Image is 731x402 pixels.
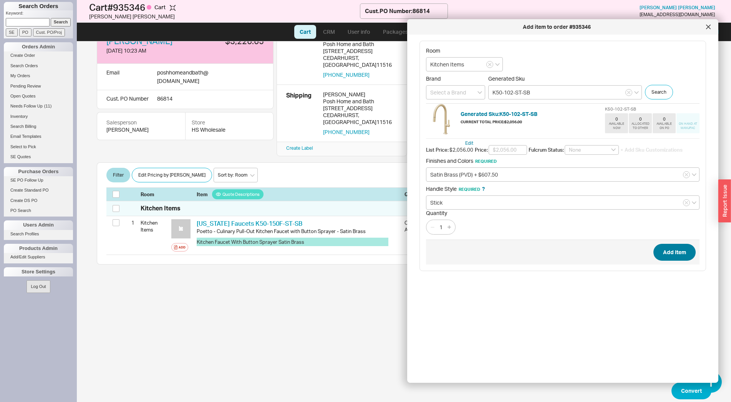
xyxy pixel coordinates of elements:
a: Search Billing [4,122,73,131]
div: ALLOCATED TO OTHER [630,122,650,130]
div: Products Admin [4,244,73,253]
div: [PERSON_NAME] [323,91,398,98]
span: Brand [426,75,441,82]
div: Qty [404,191,443,198]
div: Store Settings [4,267,73,276]
a: Create Order [4,51,73,60]
div: Cust. PO Number [106,95,151,103]
span: Convert [681,386,702,395]
input: PO [19,28,31,36]
span: $2,056.00 [449,146,473,153]
div: Ordered: [404,219,429,226]
div: AVAILABLE NOW [607,122,627,130]
input: Enter 3 letters to search [488,85,642,99]
a: Needs Follow Up(11) [4,102,73,110]
div: [STREET_ADDRESS] [323,48,398,55]
div: Email [106,68,119,85]
a: SE PO Follow Up [4,176,73,184]
a: Packages [378,25,414,39]
svg: open menu [692,201,696,204]
div: 1 [125,216,134,229]
div: Orders Admin [4,42,73,51]
input: $2,056.00 [489,145,527,155]
a: [PERSON_NAME] [106,37,172,45]
a: Open Quotes [4,92,73,100]
span: Filter [113,170,124,180]
div: [EMAIL_ADDRESS][DOMAIN_NAME] [640,12,715,17]
div: CEDARHURST , [GEOGRAPHIC_DATA] 11516 [323,55,398,68]
div: HS Wholesale [192,126,267,134]
a: CRM [318,25,340,39]
a: PO Search [4,207,73,215]
div: 0 [639,116,642,122]
a: Add/Edit Suppliers [4,253,73,261]
svg: open menu [692,173,696,176]
div: Billing [286,34,317,78]
span: Generated Sku [488,75,525,82]
button: Convert [671,382,711,399]
a: Pending Review [4,82,73,90]
h5: Generated Sku: K50-102-ST-SB [461,111,537,117]
span: Search [651,88,666,97]
div: List Price: [426,146,449,153]
span: Finishes and Colors [426,157,497,164]
div: Poetto - Culinary Pull-Out Kitchen Faucet with Button Sprayer - Satin Brass [197,228,398,235]
h1: Cart # 935346 [89,2,360,13]
a: Create Standard PO [4,186,73,194]
button: Edit Pricing by [PERSON_NAME] [132,168,212,182]
input: Search [51,18,71,26]
svg: open menu [477,91,482,94]
svg: open menu [634,91,639,94]
span: ( 11 ) [44,104,52,108]
p: Keyword: [6,10,73,18]
div: Item [197,191,401,198]
img: K50-102-FB-SB_m50db2 [426,104,457,134]
div: Kitchen Items [141,204,181,212]
div: Available: [404,226,429,233]
input: Select an Option [426,195,700,210]
span: Edit Pricing by [PERSON_NAME] [138,170,206,180]
button: Add [171,243,188,251]
div: CEDARHURST , [GEOGRAPHIC_DATA] 11516 [323,112,398,126]
a: Search Profiles [4,230,73,238]
div: Users Admin [4,220,73,230]
input: Cust. PO/Proj [33,28,65,36]
h6: Current Total Price: $2,056.00 [461,120,537,124]
div: poshhomeandbath @ [DOMAIN_NAME] [157,68,248,85]
div: 86814 [157,95,248,103]
img: no_photo [171,219,191,238]
a: Cart [294,25,316,39]
svg: open menu [495,63,500,66]
div: [STREET_ADDRESS] [323,105,398,112]
input: Select Room [426,57,503,71]
a: [PERSON_NAME] [PERSON_NAME] [640,5,715,10]
a: SE Quotes [4,153,73,161]
span: Pending Review [10,84,41,88]
button: ? [482,185,485,192]
div: Room [141,191,168,198]
div: Salesperson [106,119,176,126]
button: Quote Descriptions [212,189,264,199]
span: Required [459,187,480,192]
div: Cust. PO Number : 86814 [365,7,430,15]
a: [US_STATE] Faucets K50-150F-ST-SB [197,220,302,227]
button: [PHONE_NUMBER] [323,129,370,136]
a: Inventory [4,112,73,121]
a: Search Orders [4,62,73,70]
a: Create DS PO [4,197,73,205]
div: Shipping [286,91,317,136]
span: Room [426,47,440,54]
div: Store [192,119,267,126]
a: Select to Pick [4,143,73,151]
button: [PHONE_NUMBER] [323,71,370,78]
button: Filter [106,168,130,182]
input: Select a Brand [426,85,485,99]
a: User info [342,25,376,39]
button: Edit [465,140,473,147]
span: Needs Follow Up [10,104,43,108]
div: Posh Home and Bath [323,98,398,105]
div: [PERSON_NAME] [PERSON_NAME] [89,13,360,20]
input: SE [6,28,18,36]
div: [PERSON_NAME] [106,126,176,134]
